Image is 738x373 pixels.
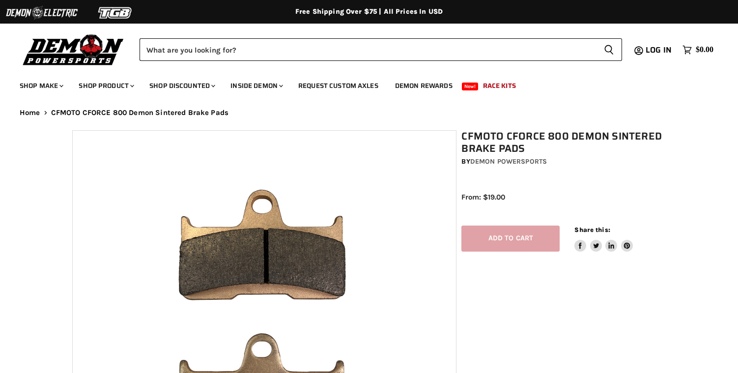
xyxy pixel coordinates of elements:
[142,76,221,96] a: Shop Discounted
[470,157,547,166] a: Demon Powersports
[461,156,671,167] div: by
[71,76,140,96] a: Shop Product
[476,76,523,96] a: Race Kits
[291,76,386,96] a: Request Custom Axles
[20,109,40,117] a: Home
[574,226,633,252] aside: Share this:
[140,38,596,61] input: Search
[79,3,152,22] img: TGB Logo 2
[12,76,69,96] a: Shop Make
[5,3,79,22] img: Demon Electric Logo 2
[596,38,622,61] button: Search
[646,44,672,56] span: Log in
[12,72,711,96] ul: Main menu
[51,109,228,117] span: CFMOTO CFORCE 800 Demon Sintered Brake Pads
[461,130,671,155] h1: CFMOTO CFORCE 800 Demon Sintered Brake Pads
[140,38,622,61] form: Product
[462,83,479,90] span: New!
[641,46,678,55] a: Log in
[20,32,127,67] img: Demon Powersports
[678,43,718,57] a: $0.00
[574,226,610,233] span: Share this:
[461,193,505,201] span: From: $19.00
[388,76,460,96] a: Demon Rewards
[696,45,713,55] span: $0.00
[223,76,289,96] a: Inside Demon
